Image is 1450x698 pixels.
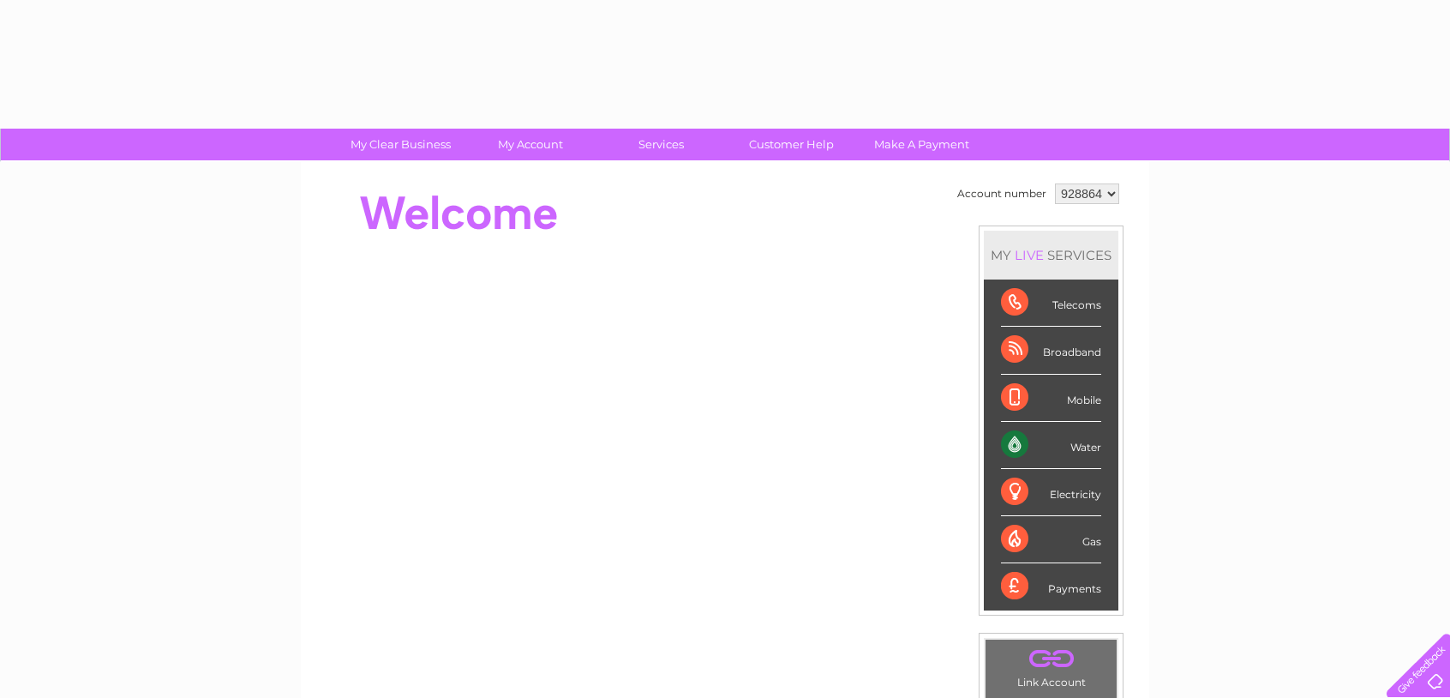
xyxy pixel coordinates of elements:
[1001,563,1101,610] div: Payments
[460,129,602,160] a: My Account
[721,129,862,160] a: Customer Help
[1001,327,1101,374] div: Broadband
[953,179,1051,208] td: Account number
[330,129,471,160] a: My Clear Business
[1011,247,1047,263] div: LIVE
[1001,375,1101,422] div: Mobile
[1001,280,1101,327] div: Telecoms
[1001,469,1101,516] div: Electricity
[851,129,992,160] a: Make A Payment
[984,231,1118,280] div: MY SERVICES
[1001,516,1101,563] div: Gas
[990,644,1112,674] a: .
[1001,422,1101,469] div: Water
[590,129,732,160] a: Services
[985,639,1117,693] td: Link Account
